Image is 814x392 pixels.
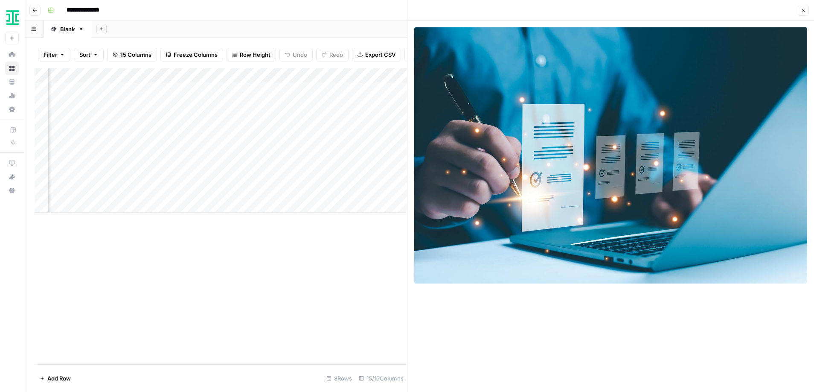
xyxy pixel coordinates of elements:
span: Sort [79,50,90,59]
span: Filter [44,50,57,59]
div: 15/15 Columns [355,372,407,385]
div: What's new? [6,170,18,183]
span: Add Row [47,374,71,383]
span: Undo [293,50,307,59]
button: Freeze Columns [160,48,223,61]
a: Home [5,48,19,61]
span: Freeze Columns [174,50,218,59]
div: 8 Rows [323,372,355,385]
span: Row Height [240,50,270,59]
button: Workspace: Ironclad [5,7,19,28]
div: Blank [60,25,75,33]
button: Undo [279,48,313,61]
span: Redo [329,50,343,59]
a: Browse [5,61,19,75]
button: Add Row [35,372,76,385]
button: 15 Columns [107,48,157,61]
button: Row Height [227,48,276,61]
button: Filter [38,48,70,61]
a: Your Data [5,75,19,89]
a: AirOps Academy [5,156,19,170]
button: What's new? [5,170,19,184]
span: Export CSV [365,50,395,59]
a: Blank [44,20,91,38]
img: Ironclad Logo [5,10,20,25]
span: 15 Columns [120,50,151,59]
button: Help + Support [5,184,19,197]
a: Settings [5,102,19,116]
a: Usage [5,89,19,102]
button: Export CSV [352,48,401,61]
button: Sort [74,48,104,61]
button: Redo [316,48,349,61]
img: Row/Cell [414,27,807,284]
